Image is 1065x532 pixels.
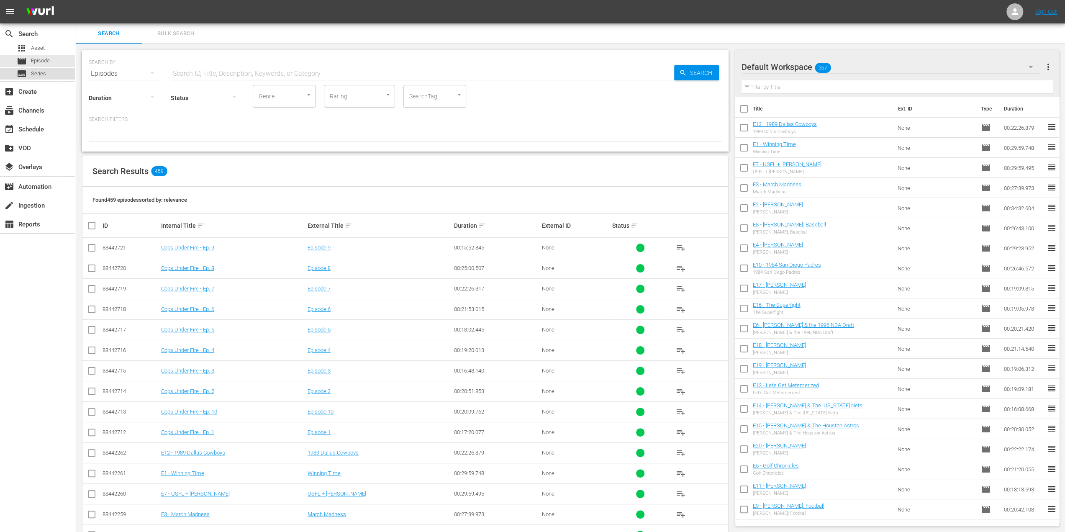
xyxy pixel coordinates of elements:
span: Episode [17,56,27,66]
a: E7 - USFL + [PERSON_NAME] [753,161,821,167]
button: playlist_add [671,340,691,360]
span: Search [80,29,137,39]
div: None [542,491,610,497]
span: reorder [1047,263,1057,273]
span: playlist_add [676,366,686,376]
div: None [542,388,610,394]
td: None [894,178,978,198]
div: 88442718 [103,306,159,312]
span: playlist_add [676,427,686,437]
span: Asset [31,44,45,52]
div: 88442717 [103,326,159,333]
span: more_vert [1043,62,1053,72]
span: reorder [1047,484,1057,494]
td: None [894,359,978,379]
a: USFL + [PERSON_NAME] [308,491,366,497]
span: sort [478,222,486,229]
td: 00:29:59.495 [1001,158,1047,178]
button: playlist_add [671,381,691,401]
a: March Madness [308,511,346,517]
td: 00:16:08.668 [1001,399,1047,419]
a: Cops Under Fire - Ep. 1 [161,429,214,435]
td: 00:19:06.312 [1001,359,1047,379]
span: reorder [1047,323,1057,333]
button: Open [384,91,392,99]
th: Type [976,97,999,121]
span: reorder [1047,223,1057,233]
div: The Superfight [753,310,801,315]
td: None [894,198,978,218]
a: E17 - [PERSON_NAME] [753,282,806,288]
a: E13 - Let’s Get Metsmerized [753,382,819,388]
span: playlist_add [676,284,686,294]
td: 00:19:09.181 [1001,379,1047,399]
a: E7 - USFL + [PERSON_NAME] [161,491,230,497]
span: Episode [981,444,991,454]
a: Episode 8 [308,265,331,271]
a: Cops Under Fire - Ep. 4 [161,347,214,353]
td: 00:20:21.420 [1001,319,1047,339]
td: None [894,238,978,258]
a: E11 - [PERSON_NAME] [753,483,806,489]
div: None [542,326,610,333]
a: Episode 2 [308,388,331,394]
div: None [542,244,610,251]
a: Episode 4 [308,347,331,353]
a: E4 - [PERSON_NAME] [753,242,803,248]
a: E12 - 1989 Dallas Cowboys [753,121,817,127]
td: 00:22:22.174 [1001,439,1047,459]
span: Episode [981,163,991,173]
span: Episode [981,464,991,474]
span: sort [345,222,352,229]
div: None [542,285,610,292]
div: Winning Time [753,149,796,154]
div: 88442259 [103,511,159,517]
td: 00:29:23.952 [1001,238,1047,258]
div: 88442712 [103,429,159,435]
div: [PERSON_NAME] & The Houston Astros [753,430,859,436]
a: Cops Under Fire - Ep. 9 [161,244,214,251]
span: Episode [981,344,991,354]
span: reorder [1047,283,1057,293]
span: Series [31,69,46,78]
td: None [894,459,978,479]
span: 357 [815,59,831,77]
a: Episode 10 [308,409,334,415]
span: playlist_add [676,345,686,355]
span: reorder [1047,203,1057,213]
button: playlist_add [671,463,691,483]
span: Episode [31,57,50,65]
div: 1989 Dallas Cowboys [753,129,817,134]
div: Episodes [89,62,162,85]
span: reorder [1047,182,1057,193]
span: reorder [1047,504,1057,514]
td: None [894,118,978,138]
button: Search [674,65,719,80]
td: 00:21:20.055 [1001,459,1047,479]
div: Internal Title [161,221,305,231]
button: playlist_add [671,238,691,258]
a: E10 - 1984 San Diego Padres [753,262,821,268]
div: March Madness [753,189,801,195]
div: Let’s Get Metsmerized [753,390,819,396]
span: playlist_add [676,304,686,314]
button: playlist_add [671,361,691,381]
a: E9 - [PERSON_NAME]: Football [753,503,824,509]
div: 00:27:39.973 [454,511,539,517]
div: [PERSON_NAME] [753,370,806,375]
td: 00:27:39.973 [1001,178,1047,198]
span: Asset [17,43,27,53]
span: Automation [4,182,14,192]
div: None [542,409,610,415]
a: E6 - [PERSON_NAME] & the 1996 NBA Draft [753,322,854,328]
a: Cops Under Fire - Ep. 6 [161,306,214,312]
span: reorder [1047,243,1057,253]
th: Ext. ID [893,97,976,121]
div: ID [103,222,159,229]
td: None [894,218,978,238]
span: playlist_add [676,448,686,458]
div: [PERSON_NAME] & The [US_STATE] Nets [753,410,862,416]
td: None [894,479,978,499]
a: Episode 6 [308,306,331,312]
span: Episode [981,123,991,133]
